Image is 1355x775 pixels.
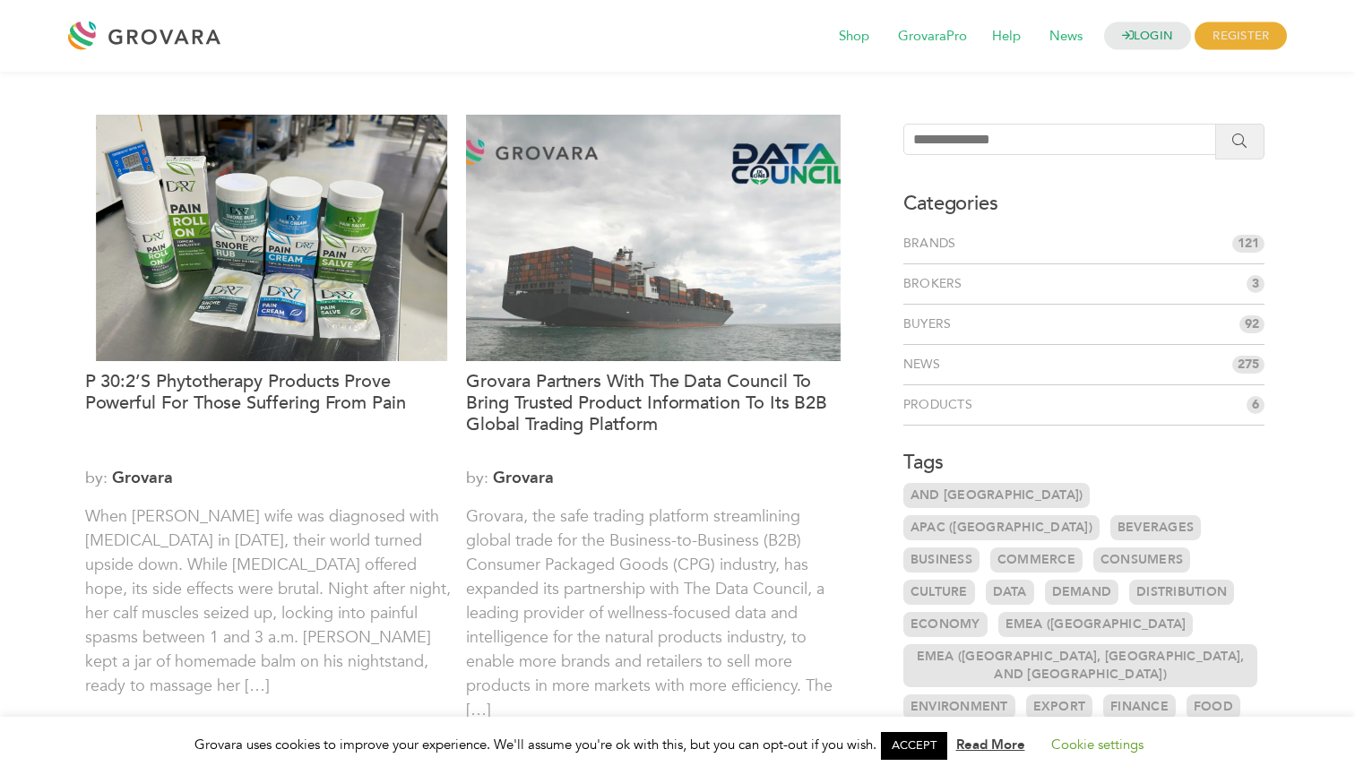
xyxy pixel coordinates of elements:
a: Economy [903,612,988,637]
span: by: [85,466,460,490]
span: Grovara uses cookies to improve your experience. We'll assume you're ok with this, but you can op... [194,736,1161,753]
a: Grovara [493,467,554,489]
a: News [1037,27,1095,47]
a: Commerce [990,547,1083,573]
span: 275 [1232,356,1264,374]
a: P 30:2’s Phytotherapy Products Prove Powerful for Those Suffering From Pain [85,371,460,457]
span: 3 [1247,275,1264,293]
a: Help [980,27,1033,47]
a: LOGIN [1104,22,1192,50]
span: REGISTER [1195,22,1287,50]
span: 6 [1247,396,1264,414]
a: Cookie settings [1051,736,1144,753]
a: Read More [956,736,1025,753]
span: Shop [826,20,882,54]
a: News [903,356,947,374]
a: Data [986,580,1034,605]
a: Export [1026,694,1093,719]
a: Grovara [112,467,173,489]
a: Culture [903,580,975,605]
a: Food [1187,694,1240,719]
span: GrovaraPro [885,20,980,54]
a: EMEA ([GEOGRAPHIC_DATA] [998,612,1194,637]
span: 121 [1232,235,1264,253]
h3: Tags [903,449,1265,476]
a: ACCEPT [881,732,947,760]
span: 92 [1239,315,1264,333]
a: Demand [1045,580,1119,605]
p: When [PERSON_NAME] wife was diagnosed with [MEDICAL_DATA] in [DATE], their world turned upside do... [85,504,460,722]
a: Consumers [1093,547,1190,573]
a: Brands [903,235,963,253]
a: Beverages [1110,515,1201,540]
a: Environment [903,694,1015,719]
a: GrovaraPro [885,27,980,47]
a: APAC ([GEOGRAPHIC_DATA]) [903,515,1100,540]
a: Shop [826,27,882,47]
a: Brokers [903,275,970,293]
a: Business [903,547,980,573]
a: Buyers [903,315,959,333]
p: Grovara, the safe trading platform streamlining global trade for the Business-to-Business (B2B) C... [466,504,841,722]
span: News [1037,20,1095,54]
a: and [GEOGRAPHIC_DATA]) [903,483,1091,508]
span: Help [980,20,1033,54]
a: Finance [1103,694,1176,719]
a: EMEA ([GEOGRAPHIC_DATA], [GEOGRAPHIC_DATA], and [GEOGRAPHIC_DATA]) [903,644,1258,687]
span: by: [466,466,841,490]
a: Products [903,396,980,414]
a: Distribution [1129,580,1234,605]
a: Grovara Partners With The Data Council To Bring Trusted Product Information To Its B2B Global Tra... [466,371,841,457]
h3: Categories [903,190,1265,217]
